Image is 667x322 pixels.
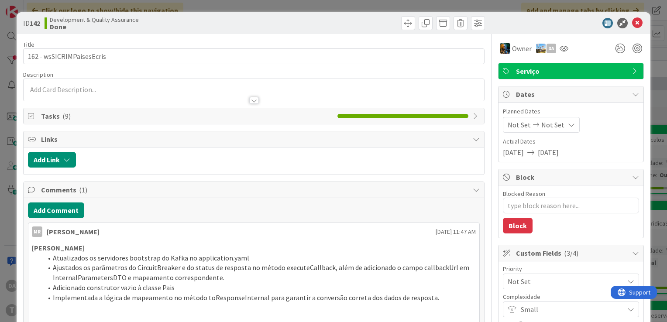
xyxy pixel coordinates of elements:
[53,293,439,302] span: Implementada a lógica de mapeamento no método toResponseInternal para garantir a conversão corret...
[503,294,639,300] div: Complexidade
[50,16,139,23] span: Development & Quality Assurance
[516,66,628,76] span: Serviço
[436,227,476,236] span: [DATE] 11:47 AM
[500,43,510,54] img: JC
[41,185,468,195] span: Comments
[41,111,333,121] span: Tasks
[18,1,40,12] span: Support
[28,202,84,218] button: Add Comment
[564,249,578,257] span: ( 3/4 )
[50,23,139,30] b: Done
[516,89,628,99] span: Dates
[23,48,485,64] input: type card name here...
[541,120,564,130] span: Not Set
[503,137,639,146] span: Actual Dates
[508,120,531,130] span: Not Set
[23,18,40,28] span: ID
[47,226,100,237] div: [PERSON_NAME]
[512,43,532,54] span: Owner
[503,107,639,116] span: Planned Dates
[53,263,471,282] span: Ajustados os parâmetros do CircuitBreaker e do status de resposta no método executeCallback, além...
[79,185,87,194] span: ( 1 )
[503,218,533,233] button: Block
[516,172,628,182] span: Block
[516,248,628,258] span: Custom Fields
[41,134,468,144] span: Links
[28,152,76,168] button: Add Link
[23,71,53,79] span: Description
[30,19,40,27] b: 142
[503,147,524,158] span: [DATE]
[53,253,249,262] span: Atualizados os servidores bootstrap do Kafka no application.yaml
[23,41,34,48] label: Title
[547,44,556,53] div: DA
[508,275,619,288] span: Not Set
[503,190,545,198] label: Blocked Reason
[503,266,639,272] div: Priority
[32,243,85,252] strong: [PERSON_NAME]
[32,226,42,237] div: MR
[62,112,71,120] span: ( 9 )
[53,283,175,292] span: Adicionado construtor vazio à classe Pais
[521,303,619,315] span: Small
[536,44,546,53] img: DG
[538,147,559,158] span: [DATE]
